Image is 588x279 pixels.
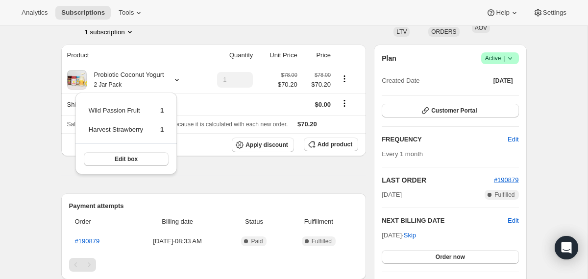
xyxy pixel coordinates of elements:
[229,217,279,227] span: Status
[382,250,518,264] button: Order now
[85,27,135,37] button: Product actions
[256,45,300,66] th: Unit Price
[160,126,164,133] span: 1
[297,120,317,128] span: $70.20
[312,237,332,245] span: Fulfilled
[494,175,519,185] button: #190879
[431,28,456,35] span: ORDERS
[503,54,505,62] span: |
[201,45,256,66] th: Quantity
[382,76,419,86] span: Created Date
[318,140,352,148] span: Add product
[508,135,518,144] span: Edit
[382,232,416,239] span: [DATE] ·
[304,138,358,151] button: Add product
[245,141,288,149] span: Apply discount
[67,121,288,128] span: Sales tax (if applicable) is not displayed because it is calculated with each new order.
[69,211,129,232] th: Order
[67,70,87,90] img: product img
[527,6,572,20] button: Settings
[132,236,223,246] span: [DATE] · 08:33 AM
[382,190,402,200] span: [DATE]
[87,70,164,90] div: Probiotic Coconut Yogurt
[94,81,122,88] small: 2 Jar Pack
[61,93,201,115] th: Shipping
[382,216,508,226] h2: NEXT BILLING DATE
[404,231,416,240] span: Skip
[382,135,508,144] h2: FREQUENCY
[475,24,487,31] span: AOV
[75,237,100,245] a: #190879
[285,217,353,227] span: Fulfillment
[543,9,566,17] span: Settings
[382,53,396,63] h2: Plan
[337,73,352,84] button: Product actions
[300,45,334,66] th: Price
[22,9,48,17] span: Analytics
[119,9,134,17] span: Tools
[555,236,578,259] div: Open Intercom Messenger
[69,258,359,272] nav: Pagination
[281,72,297,78] small: $78.00
[398,228,422,243] button: Skip
[61,45,201,66] th: Product
[303,80,331,90] span: $70.20
[494,191,514,199] span: Fulfilled
[382,150,423,158] span: Every 1 month
[480,6,525,20] button: Help
[251,237,263,245] span: Paid
[396,28,407,35] span: LTV
[337,98,352,109] button: Shipping actions
[493,77,513,85] span: [DATE]
[88,105,144,123] td: Wild Passion Fruit
[69,201,359,211] h2: Payment attempts
[496,9,509,17] span: Help
[436,253,465,261] span: Order now
[84,152,169,166] button: Edit box
[16,6,53,20] button: Analytics
[431,107,477,115] span: Customer Portal
[382,104,518,117] button: Customer Portal
[315,72,331,78] small: $78.00
[508,216,518,226] button: Edit
[88,124,144,142] td: Harvest Strawberry
[278,80,297,90] span: $70.20
[232,138,294,152] button: Apply discount
[132,217,223,227] span: Billing date
[115,155,138,163] span: Edit box
[502,132,524,147] button: Edit
[488,74,519,88] button: [DATE]
[494,176,519,184] a: #190879
[315,101,331,108] span: $0.00
[113,6,149,20] button: Tools
[160,107,164,114] span: 1
[61,9,105,17] span: Subscriptions
[55,6,111,20] button: Subscriptions
[382,175,494,185] h2: LAST ORDER
[485,53,515,63] span: Active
